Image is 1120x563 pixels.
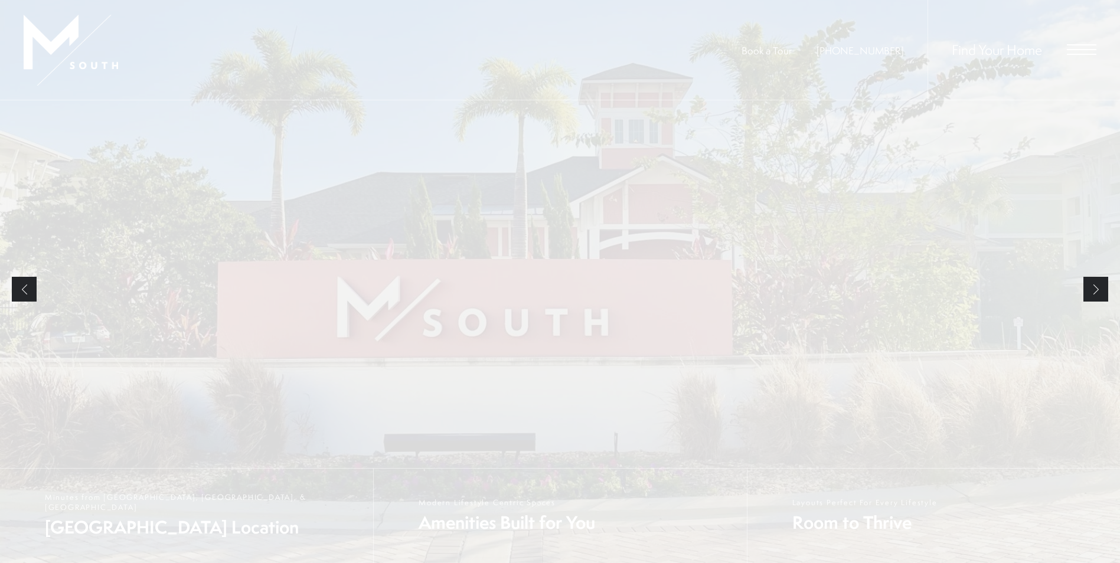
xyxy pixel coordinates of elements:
a: Call Us at 813-570-8014 [817,44,904,57]
a: Next [1083,277,1108,302]
a: Previous [12,277,37,302]
span: Minutes from [GEOGRAPHIC_DATA], [GEOGRAPHIC_DATA], & [GEOGRAPHIC_DATA] [45,492,361,512]
span: [PHONE_NUMBER] [817,44,904,57]
span: Modern Lifestyle Centric Spaces [419,497,595,508]
span: Layouts Perfect For Every Lifestyle [792,497,938,508]
span: [GEOGRAPHIC_DATA] Location [45,515,361,539]
span: Amenities Built for You [419,510,595,535]
a: Layouts Perfect For Every Lifestyle [747,469,1120,563]
button: Open Menu [1067,44,1096,55]
img: MSouth [24,15,118,86]
span: Room to Thrive [792,510,938,535]
a: Book a Tour [742,44,792,57]
a: Find Your Home [952,40,1042,59]
a: Modern Lifestyle Centric Spaces [373,469,746,563]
